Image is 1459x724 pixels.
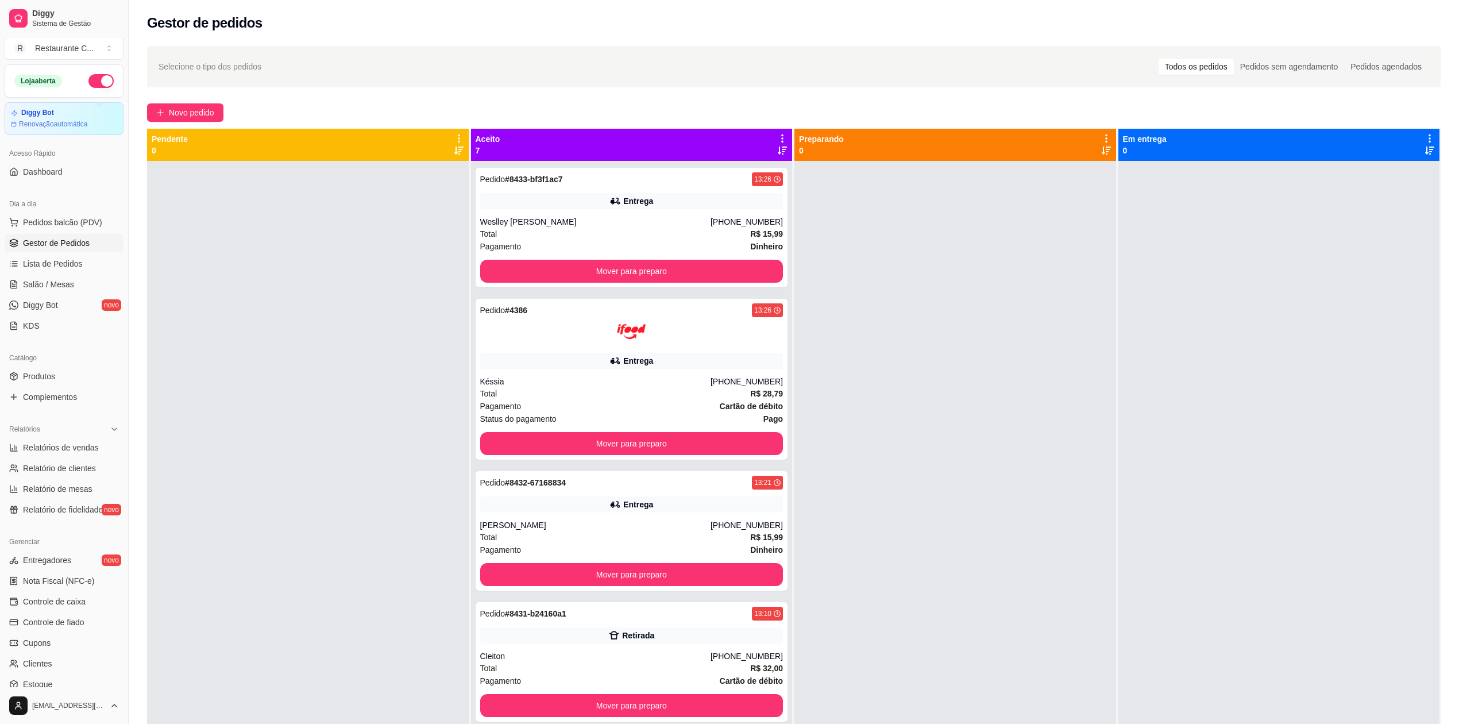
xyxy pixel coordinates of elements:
span: Relatório de fidelidade [23,504,103,515]
span: Produtos [23,371,55,382]
span: Pedido [480,478,505,487]
span: Total [480,662,497,675]
strong: # 8431-b24160a1 [505,609,566,618]
button: Select a team [5,37,123,60]
span: Pagamento [480,544,522,556]
span: Gestor de Pedidos [23,237,90,249]
strong: Cartão de débito [720,676,783,686]
strong: R$ 28,79 [750,389,783,398]
div: [PHONE_NUMBER] [711,519,783,531]
span: Controle de caixa [23,596,86,607]
span: Dashboard [23,166,63,178]
span: Relatórios [9,425,40,434]
span: Pedido [480,306,505,315]
a: Produtos [5,367,123,386]
p: 0 [799,145,844,156]
button: Novo pedido [147,103,223,122]
span: Relatórios de vendas [23,442,99,453]
div: Pedidos sem agendamento [1234,59,1344,75]
span: Diggy [32,9,119,19]
div: 13:26 [754,175,771,184]
div: Gerenciar [5,533,123,551]
span: Nota Fiscal (NFC-e) [23,575,94,587]
div: Catálogo [5,349,123,367]
a: DiggySistema de Gestão [5,5,123,32]
strong: # 4386 [505,306,527,315]
h2: Gestor de pedidos [147,14,263,32]
span: R [14,43,26,54]
a: Controle de caixa [5,592,123,611]
span: plus [156,109,164,117]
span: Sistema de Gestão [32,19,119,28]
strong: R$ 15,99 [750,533,783,542]
div: Dia a dia [5,195,123,213]
div: 13:21 [754,478,771,487]
article: Renovação automática [19,120,87,129]
a: Estoque [5,675,123,694]
button: Alterar Status [88,74,114,88]
div: [PHONE_NUMBER] [711,216,783,228]
a: Diggy Botnovo [5,296,123,314]
span: Pagamento [480,240,522,253]
span: Entregadores [23,554,71,566]
span: Estoque [23,679,52,690]
span: Cupons [23,637,51,649]
span: Pedido [480,609,505,618]
div: Todos os pedidos [1159,59,1234,75]
span: Complementos [23,391,77,403]
span: Novo pedido [169,106,214,119]
strong: # 8433-bf3f1ac7 [505,175,562,184]
a: Relatório de clientes [5,459,123,477]
a: Controle de fiado [5,613,123,631]
a: Relatórios de vendas [5,438,123,457]
div: Entrega [623,195,653,207]
strong: Dinheiro [750,545,783,554]
a: Relatório de fidelidadenovo [5,500,123,519]
p: 0 [1123,145,1167,156]
a: Lista de Pedidos [5,255,123,273]
div: [PHONE_NUMBER] [711,376,783,387]
span: Relatório de clientes [23,463,96,474]
span: Pagamento [480,400,522,413]
div: Késsia [480,376,711,387]
a: Relatório de mesas [5,480,123,498]
span: Controle de fiado [23,617,84,628]
div: Retirada [622,630,654,641]
span: Diggy Bot [23,299,58,311]
span: Salão / Mesas [23,279,74,290]
button: Mover para preparo [480,694,783,717]
button: Mover para preparo [480,563,783,586]
span: Pedido [480,175,505,184]
span: Pagamento [480,675,522,687]
p: Em entrega [1123,133,1167,145]
a: Gestor de Pedidos [5,234,123,252]
span: Selecione o tipo dos pedidos [159,60,261,73]
a: Nota Fiscal (NFC-e) [5,572,123,590]
div: Acesso Rápido [5,144,123,163]
strong: # 8432-67168834 [505,478,566,487]
a: Cupons [5,634,123,652]
span: [EMAIL_ADDRESS][DOMAIN_NAME] [32,701,105,710]
span: KDS [23,320,40,332]
div: Loja aberta [14,75,62,87]
div: Entrega [623,499,653,510]
span: Pedidos balcão (PDV) [23,217,102,228]
p: 0 [152,145,188,156]
a: Salão / Mesas [5,275,123,294]
p: Pendente [152,133,188,145]
a: Entregadoresnovo [5,551,123,569]
div: Cleiton [480,650,711,662]
span: Clientes [23,658,52,669]
strong: R$ 15,99 [750,229,783,238]
img: ifood [617,317,646,346]
div: 13:10 [754,609,771,618]
span: Total [480,387,497,400]
div: 13:26 [754,306,771,315]
a: Diggy BotRenovaçãoautomática [5,102,123,135]
strong: Cartão de débito [720,402,783,411]
a: Clientes [5,654,123,673]
span: Status do pagamento [480,413,557,425]
button: Mover para preparo [480,432,783,455]
button: Pedidos balcão (PDV) [5,213,123,232]
div: Weslley [PERSON_NAME] [480,216,711,228]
